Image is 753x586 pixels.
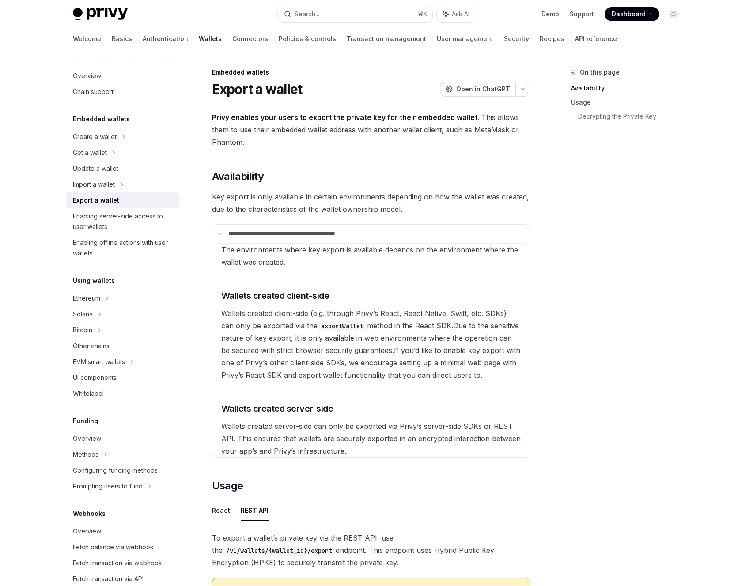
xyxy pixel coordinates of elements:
[241,500,269,521] button: REST API
[575,28,617,49] a: API reference
[73,86,114,97] div: Chain support
[612,10,646,19] span: Dashboard
[73,542,154,552] div: Fetch balance via webhook
[66,68,179,84] a: Overview
[212,68,530,77] div: Embedded wallets
[73,465,158,476] div: Configuring funding methods
[605,7,659,21] a: Dashboard
[437,28,493,49] a: User management
[221,422,521,455] span: Wallets created server-side can only be exported via Privy’s server-side SDKs or REST API. This e...
[318,321,367,331] code: exportWallet
[418,11,427,18] span: ⌘ K
[212,169,264,184] span: Availability
[73,325,92,335] div: Bitcoin
[73,71,101,81] div: Overview
[66,235,179,261] a: Enabling offline actions with user wallets
[440,82,515,97] button: Open in ChatGPT
[580,67,620,78] span: On this page
[66,431,179,447] a: Overview
[73,237,174,259] div: Enabling offline actions with user wallets
[212,500,230,521] button: React
[73,309,93,319] div: Solana
[66,84,179,100] a: Chain support
[143,28,188,49] a: Authentication
[73,163,118,174] div: Update a wallet
[666,7,681,21] button: Toggle dark mode
[295,9,319,19] div: Search...
[278,6,432,22] button: Search...⌘K
[73,558,162,568] div: Fetch transaction via webhook
[347,28,426,49] a: Transaction management
[571,95,688,109] a: Usage
[221,321,519,355] span: Due to the sensitive nature of key export, it is only available in web environments where the ope...
[232,28,268,49] a: Connectors
[66,338,179,354] a: Other chains
[66,386,179,402] a: Whitelabel
[73,449,98,460] div: Methods
[66,462,179,478] a: Configuring funding methods
[73,508,106,519] h5: Webhooks
[199,28,222,49] a: Wallets
[66,192,179,208] a: Export a wallet
[66,539,179,555] a: Fetch balance via webhook
[571,81,688,95] a: Availability
[73,179,115,190] div: Import a wallet
[540,28,564,49] a: Recipes
[73,275,115,286] h5: Using wallets
[437,6,476,22] button: Ask AI
[212,111,530,148] span: . This allows them to use their embedded wallet address with another wallet client, such as MetaM...
[66,370,179,386] a: UI components
[73,357,125,367] div: EVM smart wallets
[73,293,100,304] div: Ethereum
[456,85,510,94] span: Open in ChatGPT
[73,341,110,351] div: Other chains
[73,416,98,426] h5: Funding
[73,481,143,492] div: Prompting users to fund
[73,28,101,49] a: Welcome
[73,574,144,584] div: Fetch transaction via API
[221,245,518,267] span: The environments where key export is available depends on the environment where the wallet was cr...
[212,479,243,493] span: Usage
[221,346,520,379] span: If you’d like to enable key export with one of Privy’s other client-side SDKs, we encourage setti...
[541,10,559,19] a: Demo
[452,10,469,19] span: Ask AI
[66,161,179,177] a: Update a wallet
[570,10,594,19] a: Support
[73,526,101,537] div: Overview
[66,208,179,235] a: Enabling server-side access to user wallets
[73,8,128,20] img: light logo
[212,191,530,215] span: Key export is only available in certain environments depending on how the wallet was created, due...
[212,113,477,122] strong: Privy enables your users to export the private key for their embedded wallet
[221,402,333,415] span: Wallets created server-side
[73,372,117,383] div: UI components
[279,28,336,49] a: Policies & controls
[73,388,104,399] div: Whitelabel
[73,211,174,232] div: Enabling server-side access to user wallets
[212,532,530,569] span: To export a wallet’s private key via the REST API, use the endpoint. This endpoint uses Hybrid Pu...
[212,81,303,97] h1: Export a wallet
[73,114,130,124] h5: Embedded wallets
[73,433,101,444] div: Overview
[66,555,179,571] a: Fetch transaction via webhook
[66,523,179,539] a: Overview
[73,147,107,158] div: Get a wallet
[112,28,132,49] a: Basics
[223,546,336,556] code: /v1/wallets/{wallet_id}/export
[73,195,119,206] div: Export a wallet
[504,28,529,49] a: Security
[221,289,329,302] span: Wallets created client-side
[73,131,117,142] div: Create a wallet
[221,309,507,330] span: Wallets created client-side (e.g. through Privy’s React, React Native, Swift, etc. SDKs) can only...
[578,109,688,124] a: Decrypting the Private Key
